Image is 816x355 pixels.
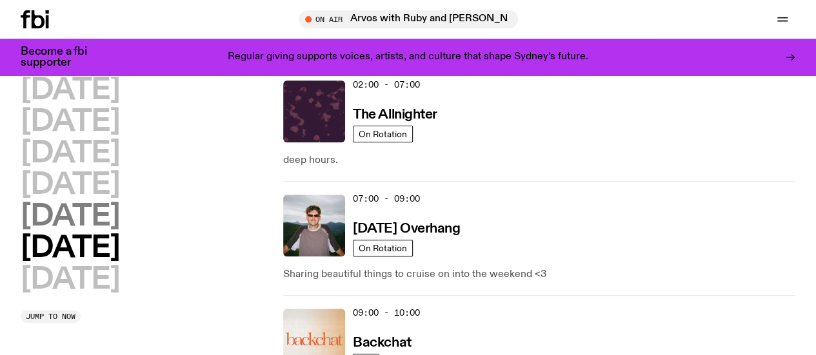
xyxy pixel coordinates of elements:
[299,10,518,28] button: On AirArvos with Ruby and [PERSON_NAME]
[26,313,75,320] span: Jump to now
[21,265,119,294] button: [DATE]
[353,79,420,91] span: 02:00 - 07:00
[283,153,795,168] p: deep hours.
[353,240,413,256] a: On Rotation
[21,76,119,105] button: [DATE]
[353,307,420,319] span: 09:00 - 10:00
[283,195,345,256] img: Harrie Hastings stands in front of cloud-covered sky and rolling hills. He's wearing sunglasses a...
[353,220,460,236] a: [DATE] Overhang
[359,130,407,139] span: On Rotation
[353,222,460,236] h3: [DATE] Overhang
[21,139,119,168] button: [DATE]
[353,336,411,350] h3: Backchat
[353,108,437,122] h3: The Allnighter
[283,267,795,282] p: Sharing beautiful things to cruise on into the weekend <3
[353,126,413,142] a: On Rotation
[21,108,119,137] button: [DATE]
[21,46,103,68] h3: Become a fbi supporter
[359,244,407,253] span: On Rotation
[21,310,81,323] button: Jump to now
[21,234,119,263] button: [DATE]
[353,106,437,122] a: The Allnighter
[21,171,119,200] button: [DATE]
[353,193,420,205] span: 07:00 - 09:00
[21,202,119,231] button: [DATE]
[228,52,588,63] p: Regular giving supports voices, artists, and culture that shape Sydney’s future.
[353,334,411,350] a: Backchat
